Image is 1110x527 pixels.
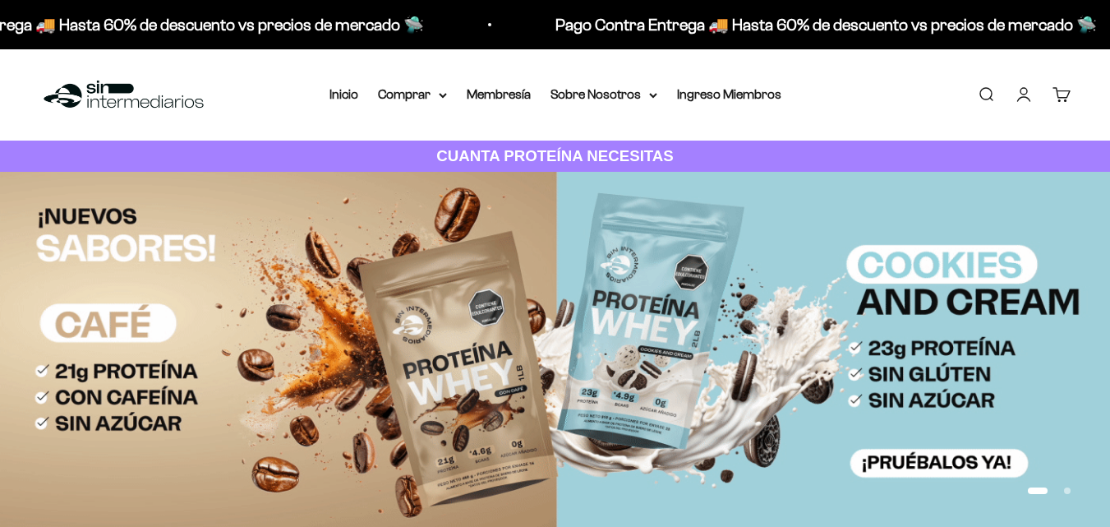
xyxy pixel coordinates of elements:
[677,87,781,101] a: Ingreso Miembros
[555,12,1097,38] p: Pago Contra Entrega 🚚 Hasta 60% de descuento vs precios de mercado 🛸
[378,84,447,105] summary: Comprar
[467,87,531,101] a: Membresía
[329,87,358,101] a: Inicio
[436,147,674,164] strong: CUANTA PROTEÍNA NECESITAS
[550,84,657,105] summary: Sobre Nosotros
